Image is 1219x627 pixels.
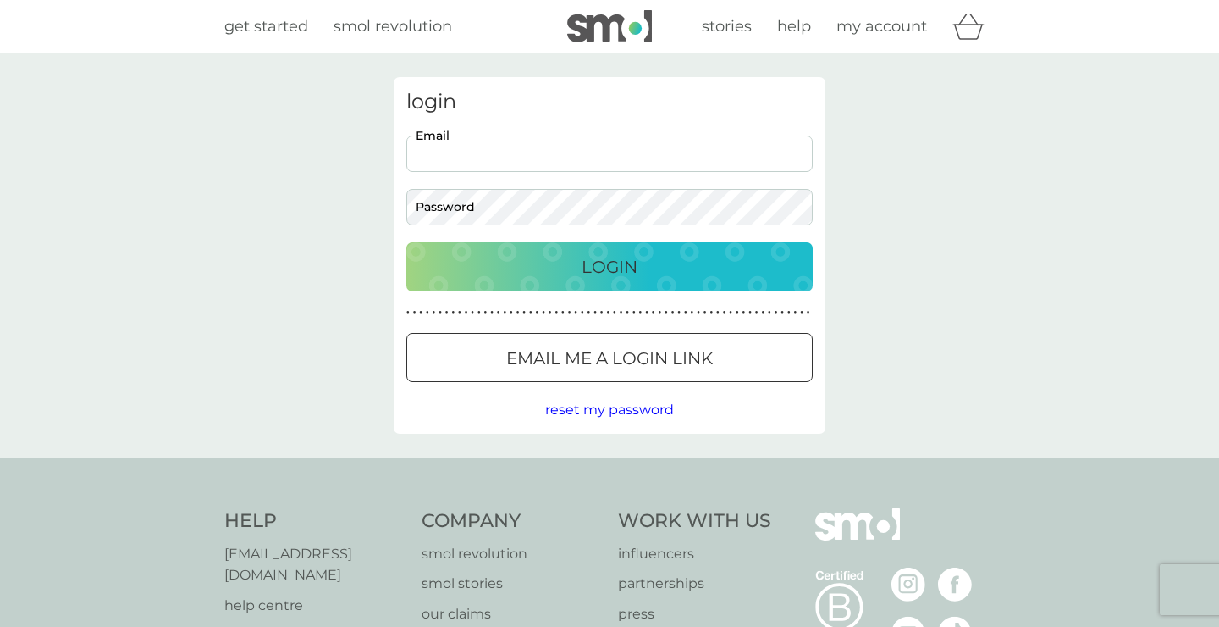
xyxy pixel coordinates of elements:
[652,308,655,317] p: ●
[433,308,436,317] p: ●
[671,308,675,317] p: ●
[618,603,771,625] p: press
[952,9,995,43] div: basket
[658,308,661,317] p: ●
[613,308,616,317] p: ●
[567,10,652,42] img: smol
[736,308,739,317] p: ●
[684,308,687,317] p: ●
[581,308,584,317] p: ●
[422,603,602,625] a: our claims
[422,543,602,565] a: smol revolution
[426,308,429,317] p: ●
[413,308,416,317] p: ●
[800,308,803,317] p: ●
[639,308,643,317] p: ●
[545,399,674,421] button: reset my password
[703,308,707,317] p: ●
[406,333,813,382] button: Email me a login link
[620,308,623,317] p: ●
[836,17,927,36] span: my account
[777,14,811,39] a: help
[522,308,526,317] p: ●
[645,308,648,317] p: ●
[618,508,771,535] h4: Work With Us
[477,308,481,317] p: ●
[419,308,422,317] p: ●
[224,508,405,535] h4: Help
[618,543,771,565] a: influencers
[422,508,602,535] h4: Company
[406,242,813,291] button: Login
[761,308,764,317] p: ●
[529,308,532,317] p: ●
[224,14,308,39] a: get started
[490,308,494,317] p: ●
[755,308,758,317] p: ●
[794,308,797,317] p: ●
[471,308,474,317] p: ●
[451,308,455,317] p: ●
[606,308,609,317] p: ●
[465,308,468,317] p: ●
[891,568,925,602] img: visit the smol Instagram page
[439,308,442,317] p: ●
[702,17,752,36] span: stories
[729,308,732,317] p: ●
[768,308,771,317] p: ●
[836,14,927,39] a: my account
[938,568,972,602] img: visit the smol Facebook page
[665,308,668,317] p: ●
[561,308,565,317] p: ●
[716,308,720,317] p: ●
[506,345,713,372] p: Email me a login link
[445,308,449,317] p: ●
[709,308,713,317] p: ●
[554,308,558,317] p: ●
[224,543,405,586] a: [EMAIL_ADDRESS][DOMAIN_NAME]
[677,308,681,317] p: ●
[618,573,771,595] a: partnerships
[406,308,410,317] p: ●
[815,508,900,566] img: smol
[497,308,500,317] p: ●
[626,308,629,317] p: ●
[334,17,452,36] span: smol revolution
[510,308,513,317] p: ●
[748,308,752,317] p: ●
[632,308,636,317] p: ●
[503,308,506,317] p: ●
[697,308,700,317] p: ●
[224,595,405,617] a: help centre
[807,308,810,317] p: ●
[691,308,694,317] p: ●
[742,308,746,317] p: ●
[587,308,591,317] p: ●
[484,308,488,317] p: ●
[549,308,552,317] p: ●
[406,90,813,114] h3: login
[582,253,637,280] p: Login
[777,17,811,36] span: help
[787,308,791,317] p: ●
[545,402,674,418] span: reset my password
[568,308,571,317] p: ●
[334,14,452,39] a: smol revolution
[516,308,520,317] p: ●
[542,308,545,317] p: ●
[780,308,784,317] p: ●
[723,308,726,317] p: ●
[458,308,461,317] p: ●
[593,308,597,317] p: ●
[574,308,577,317] p: ●
[422,573,602,595] a: smol stories
[600,308,604,317] p: ●
[536,308,539,317] p: ●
